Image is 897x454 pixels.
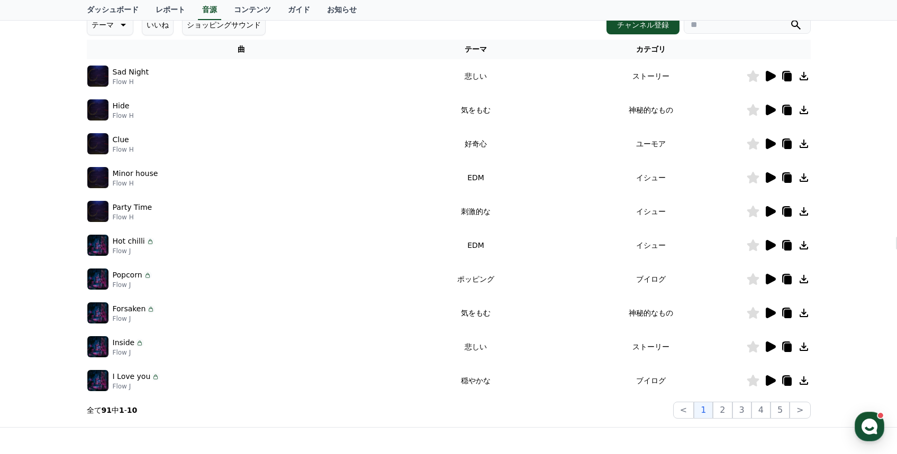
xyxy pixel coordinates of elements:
[113,67,149,78] p: Sad Night
[396,161,555,194] td: EDM
[3,335,70,362] a: Home
[113,202,152,213] p: Party Time
[396,59,555,93] td: 悲しい
[88,351,119,360] span: Messages
[113,371,151,382] p: I Love you
[673,402,694,419] button: <
[113,78,149,86] p: Flow H
[87,99,108,121] img: music
[113,382,160,391] p: Flow J
[113,100,130,112] p: Hide
[556,296,746,330] td: 神秘的なもの
[113,348,144,357] p: Flow J
[87,302,108,323] img: music
[113,303,146,314] p: Forsaken
[396,330,555,364] td: 悲しい
[396,93,555,127] td: 気をもむ
[113,337,135,348] p: Inside
[606,15,679,34] button: チャンネル登録
[113,314,156,323] p: Flow J
[556,228,746,262] td: イシュー
[137,335,203,362] a: Settings
[556,93,746,127] td: 神秘的なもの
[113,213,152,221] p: Flow H
[119,406,124,414] strong: 1
[556,330,746,364] td: ストーリー
[87,370,108,391] img: music
[113,247,155,255] p: Flow J
[113,236,145,247] p: Hot chilli
[87,66,108,87] img: music
[713,402,732,419] button: 2
[102,406,112,414] strong: 91
[790,402,810,419] button: >
[396,194,555,228] td: 刺激的な
[556,59,746,93] td: ストーリー
[556,127,746,161] td: ユーモア
[113,134,129,145] p: Clue
[142,14,174,35] button: いいね
[87,235,108,256] img: music
[127,406,137,414] strong: 10
[92,17,114,32] p: テーマ
[694,402,713,419] button: 1
[771,402,790,419] button: 5
[113,168,158,179] p: Minor house
[732,402,751,419] button: 3
[113,270,142,281] p: Popcorn
[556,40,746,59] th: カテゴリ
[396,228,555,262] td: EDM
[113,112,134,120] p: Flow H
[396,40,555,59] th: テーマ
[87,167,108,188] img: music
[556,262,746,296] td: ブイログ
[113,281,152,289] p: Flow J
[396,296,555,330] td: 気をもむ
[396,262,555,296] td: ポッピング
[157,351,183,359] span: Settings
[87,336,108,357] img: music
[87,133,108,154] img: music
[87,14,133,35] button: テーマ
[113,179,158,188] p: Flow H
[87,201,108,222] img: music
[27,351,46,359] span: Home
[87,405,138,415] p: 全て 中 -
[556,194,746,228] td: イシュー
[113,145,134,154] p: Flow H
[751,402,771,419] button: 4
[556,364,746,397] td: ブイログ
[182,14,266,35] button: ショッピングサウンド
[70,335,137,362] a: Messages
[396,364,555,397] td: 穏やかな
[556,161,746,194] td: イシュー
[87,268,108,290] img: music
[87,40,396,59] th: 曲
[396,127,555,161] td: 好奇心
